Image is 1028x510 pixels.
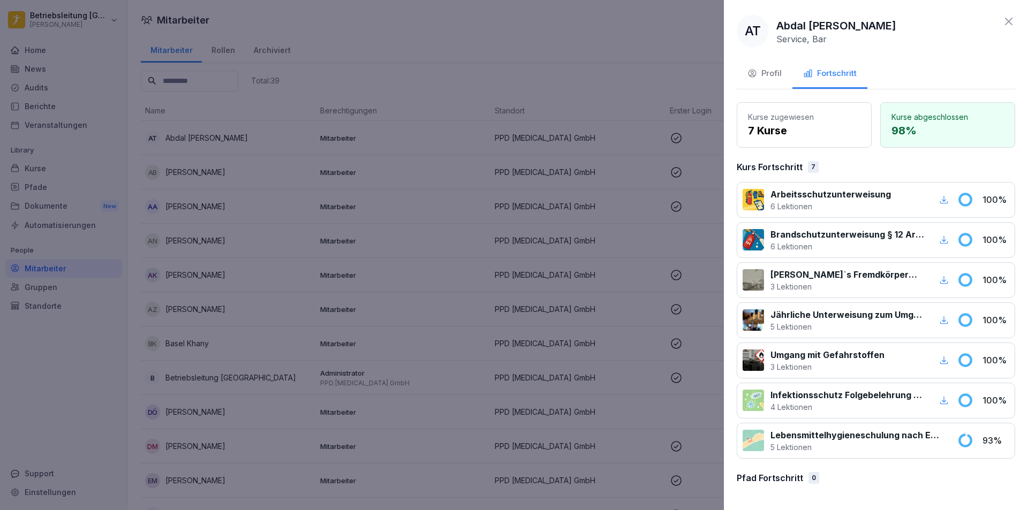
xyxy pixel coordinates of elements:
[770,228,924,241] p: Brandschutzunterweisung § 12 ArbSchG
[770,442,944,453] p: 5 Lektionen
[982,314,1009,326] p: 100 %
[737,471,803,484] p: Pfad Fortschritt
[770,321,924,332] p: 5 Lektionen
[737,60,792,89] button: Profil
[770,389,924,401] p: Infektionsschutz Folgebelehrung (nach §43 IfSG)
[770,308,924,321] p: Jährliche Unterweisung zum Umgang mit Schankanlagen
[748,111,860,123] p: Kurse zugewiesen
[808,161,819,173] div: 7
[770,401,924,413] p: 4 Lektionen
[982,434,1009,447] p: 93 %
[891,123,1004,139] p: 98 %
[803,67,857,80] div: Fortschritt
[770,268,924,281] p: [PERSON_NAME]`s Fremdkörpermanagement
[770,188,891,201] p: Arbeitsschutzunterweisung
[982,193,1009,206] p: 100 %
[982,394,1009,407] p: 100 %
[747,67,782,80] div: Profil
[808,472,819,484] div: 0
[982,273,1009,286] p: 100 %
[770,281,924,292] p: 3 Lektionen
[776,34,827,44] p: Service, Bar
[770,201,891,212] p: 6 Lektionen
[748,123,860,139] p: 7 Kurse
[770,429,944,442] p: Lebensmittelhygieneschulung nach EU-Verordnung (EG) Nr. 852 / 2004
[770,348,885,361] p: Umgang mit Gefahrstoffen
[891,111,1004,123] p: Kurse abgeschlossen
[737,15,769,47] div: AT
[982,233,1009,246] p: 100 %
[792,60,867,89] button: Fortschritt
[770,241,924,252] p: 6 Lektionen
[770,361,885,372] p: 3 Lektionen
[737,161,803,173] p: Kurs Fortschritt
[776,18,896,34] p: Abdal [PERSON_NAME]
[982,354,1009,367] p: 100 %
